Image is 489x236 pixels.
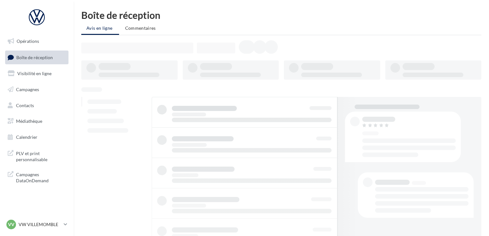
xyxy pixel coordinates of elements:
span: Médiathèque [16,118,42,124]
a: PLV et print personnalisable [4,146,70,165]
a: VV VW VILLEMOMBLE [5,218,68,231]
span: PLV et print personnalisable [16,149,66,163]
span: Visibilité en ligne [17,71,52,76]
span: Campagnes [16,87,39,92]
span: Opérations [17,38,39,44]
a: Médiathèque [4,114,70,128]
span: Contacts [16,102,34,108]
span: VV [8,221,14,228]
a: Campagnes DataOnDemand [4,168,70,186]
a: Calendrier [4,130,70,144]
a: Opérations [4,35,70,48]
a: Campagnes [4,83,70,96]
div: Boîte de réception [81,10,481,20]
p: VW VILLEMOMBLE [19,221,61,228]
a: Boîte de réception [4,51,70,64]
a: Contacts [4,99,70,112]
a: Visibilité en ligne [4,67,70,80]
span: Campagnes DataOnDemand [16,170,66,184]
span: Calendrier [16,134,37,140]
span: Boîte de réception [16,54,53,60]
span: Commentaires [125,25,156,31]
